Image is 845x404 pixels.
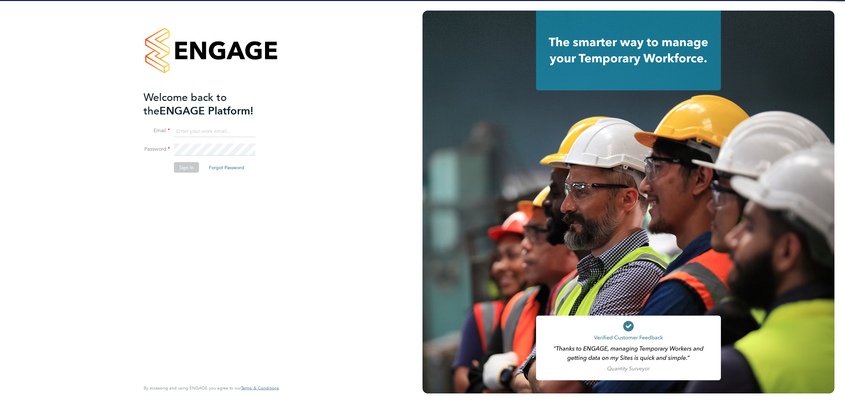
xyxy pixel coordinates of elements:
h2: ENGAGE Platform! [144,90,272,117]
a: Terms & Conditions [241,386,279,391]
button: Sign In [174,162,199,173]
button: Forgot Password [204,162,250,173]
span: By accessing and using ENGAGE you agree to our [144,385,279,391]
input: Enter your work email... [174,125,255,137]
span: Terms & Conditions [241,385,279,391]
label: Email [144,127,170,134]
span: Welcome back to the [144,91,227,117]
label: Password [144,146,170,153]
